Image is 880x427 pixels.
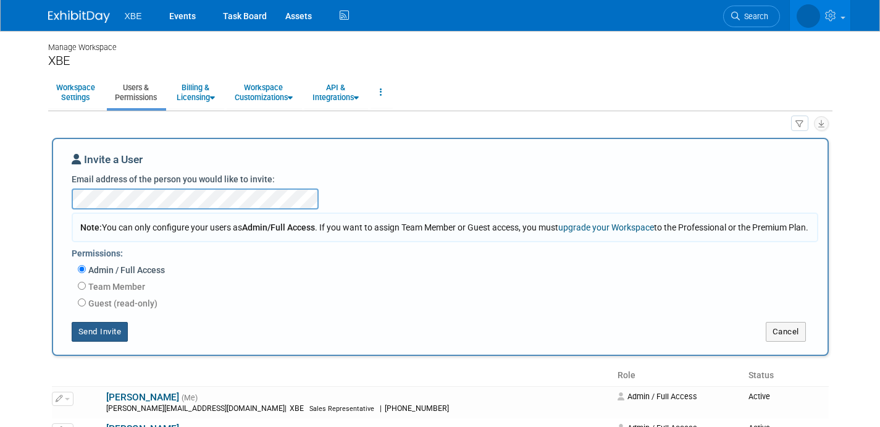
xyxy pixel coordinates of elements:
a: WorkspaceCustomizations [227,77,301,108]
span: XBE [125,11,142,21]
span: (Me) [182,394,198,402]
span: | [285,404,287,413]
th: Status [744,365,828,386]
img: Dave Cataldi [797,4,820,28]
button: Send Invite [72,322,128,342]
label: Team Member [86,281,145,293]
div: [PERSON_NAME][EMAIL_ADDRESS][DOMAIN_NAME] [106,404,610,414]
span: Search [740,12,768,21]
span: Admin/Full Access [242,222,315,232]
label: Email address of the person you would like to invite: [72,173,275,185]
div: Manage Workspace [48,31,832,53]
th: Role [613,365,744,386]
img: ExhibitDay [48,11,110,23]
span: [PHONE_NUMBER] [382,404,453,413]
span: Admin / Full Access [618,392,697,401]
div: XBE [48,53,832,69]
div: Invite a User [72,152,809,173]
a: Users &Permissions [107,77,165,108]
span: You can only configure your users as . If you want to assign Team Member or Guest access, you mus... [80,222,808,232]
span: Sales Representative [309,405,374,413]
span: | [380,404,382,413]
a: upgrade your Workspace [558,222,654,232]
a: WorkspaceSettings [48,77,103,108]
a: [PERSON_NAME] [106,392,179,403]
label: Admin / Full Access [86,264,165,276]
div: Permissions: [72,242,818,263]
a: API &Integrations [304,77,367,108]
span: Note: [80,222,102,232]
img: Dave Cataldi [80,392,98,410]
span: XBE [287,404,308,413]
a: Search [723,6,780,27]
span: Active [748,392,770,401]
button: Cancel [766,322,806,342]
label: Guest (read-only) [86,297,157,310]
a: Billing &Licensing [169,77,223,108]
